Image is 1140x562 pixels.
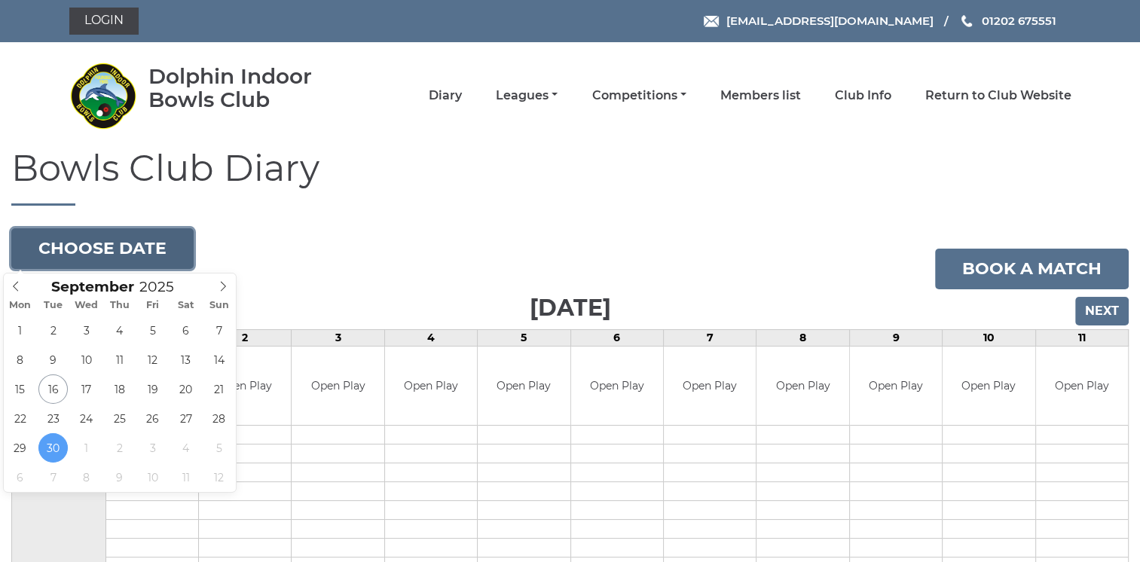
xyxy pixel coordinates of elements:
span: October 1, 2025 [72,433,101,463]
input: Next [1075,297,1129,325]
span: Scroll to increment [51,280,134,295]
span: September 29, 2025 [5,433,35,463]
td: 6 [570,329,663,346]
a: Leagues [496,87,558,104]
span: October 5, 2025 [204,433,234,463]
span: 01202 675551 [981,14,1056,28]
td: Open Play [664,347,756,426]
td: Open Play [571,347,663,426]
a: Diary [429,87,462,104]
input: Scroll to increment [134,278,193,295]
span: September 8, 2025 [5,345,35,374]
img: Email [704,16,719,27]
td: 3 [292,329,384,346]
a: Login [69,8,139,35]
td: 5 [478,329,570,346]
span: September 7, 2025 [204,316,234,345]
span: September 25, 2025 [105,404,134,433]
span: September 30, 2025 [38,433,68,463]
span: September 12, 2025 [138,345,167,374]
a: Book a match [935,249,1129,289]
img: Phone us [961,15,972,27]
td: 2 [198,329,291,346]
span: September 21, 2025 [204,374,234,404]
span: Sat [170,301,203,310]
span: Fri [136,301,170,310]
td: Open Play [943,347,1035,426]
span: September 23, 2025 [38,404,68,433]
h1: Bowls Club Diary [11,148,1129,206]
span: October 6, 2025 [5,463,35,492]
span: September 22, 2025 [5,404,35,433]
button: Choose date [11,228,194,269]
span: September 26, 2025 [138,404,167,433]
span: October 8, 2025 [72,463,101,492]
span: September 11, 2025 [105,345,134,374]
a: Competitions [591,87,686,104]
span: October 12, 2025 [204,463,234,492]
td: 9 [849,329,942,346]
span: October 7, 2025 [38,463,68,492]
span: Sun [203,301,236,310]
a: Return to Club Website [925,87,1071,104]
span: [EMAIL_ADDRESS][DOMAIN_NAME] [726,14,933,28]
img: Dolphin Indoor Bowls Club [69,62,137,130]
td: 4 [384,329,477,346]
span: September 9, 2025 [38,345,68,374]
span: September 24, 2025 [72,404,101,433]
span: September 16, 2025 [38,374,68,404]
span: September 18, 2025 [105,374,134,404]
td: Open Play [199,347,291,426]
span: September 2, 2025 [38,316,68,345]
td: Open Play [385,347,477,426]
a: Phone us 01202 675551 [959,12,1056,29]
span: September 5, 2025 [138,316,167,345]
span: September 3, 2025 [72,316,101,345]
span: September 27, 2025 [171,404,200,433]
span: September 10, 2025 [72,345,101,374]
span: October 3, 2025 [138,433,167,463]
span: September 17, 2025 [72,374,101,404]
td: Open Play [756,347,848,426]
span: September 1, 2025 [5,316,35,345]
span: September 6, 2025 [171,316,200,345]
td: Open Play [1036,347,1129,426]
span: Mon [4,301,37,310]
span: September 28, 2025 [204,404,234,433]
span: September 13, 2025 [171,345,200,374]
span: September 20, 2025 [171,374,200,404]
span: September 14, 2025 [204,345,234,374]
span: October 10, 2025 [138,463,167,492]
td: 11 [1035,329,1129,346]
span: Thu [103,301,136,310]
td: 10 [943,329,1035,346]
td: 8 [756,329,849,346]
a: Members list [720,87,801,104]
span: Tue [37,301,70,310]
span: October 9, 2025 [105,463,134,492]
a: Club Info [835,87,891,104]
a: Email [EMAIL_ADDRESS][DOMAIN_NAME] [704,12,933,29]
td: Open Play [292,347,384,426]
span: September 19, 2025 [138,374,167,404]
div: Dolphin Indoor Bowls Club [148,65,356,111]
span: October 11, 2025 [171,463,200,492]
span: Wed [70,301,103,310]
span: September 4, 2025 [105,316,134,345]
td: 7 [663,329,756,346]
span: September 15, 2025 [5,374,35,404]
span: October 2, 2025 [105,433,134,463]
td: Open Play [850,347,942,426]
td: Open Play [478,347,570,426]
span: October 4, 2025 [171,433,200,463]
